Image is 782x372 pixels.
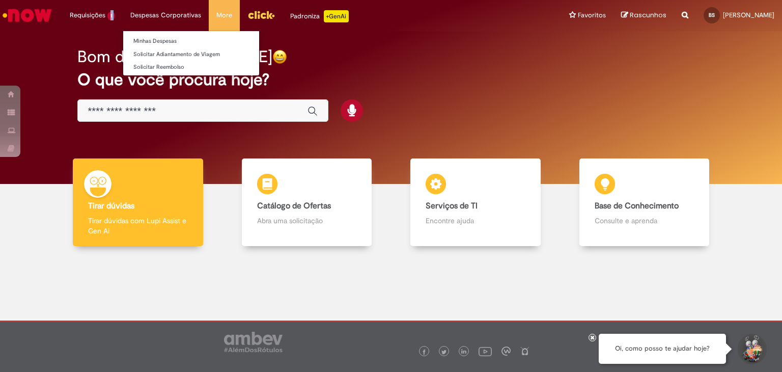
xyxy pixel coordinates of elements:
[479,344,492,358] img: logo_footer_youtube.png
[53,158,222,247] a: Tirar dúvidas Tirar dúvidas com Lupi Assist e Gen Ai
[441,350,446,355] img: logo_footer_twitter.png
[123,62,259,73] a: Solicitar Reembolso
[599,334,726,364] div: Oi, como posso te ajudar hoje?
[461,349,466,355] img: logo_footer_linkedin.png
[123,31,260,76] ul: Despesas Corporativas
[595,216,694,226] p: Consulte e aprenda
[709,12,715,18] span: BS
[578,10,606,20] span: Favoritos
[222,158,392,247] a: Catálogo de Ofertas Abra uma solicitação
[272,49,287,64] img: happy-face.png
[560,158,729,247] a: Base de Conhecimento Consulte e aprenda
[130,10,201,20] span: Despesas Corporativas
[520,347,529,356] img: logo_footer_naosei.png
[391,158,560,247] a: Serviços de TI Encontre ajuda
[224,332,283,352] img: logo_footer_ambev_rotulo_gray.png
[422,350,427,355] img: logo_footer_facebook.png
[290,10,349,22] div: Padroniza
[123,49,259,60] a: Solicitar Adiantamento de Viagem
[88,201,134,211] b: Tirar dúvidas
[247,7,275,22] img: click_logo_yellow_360x200.png
[77,48,272,66] h2: Bom dia, [PERSON_NAME]
[107,12,115,20] span: 1
[216,10,232,20] span: More
[324,10,349,22] p: +GenAi
[88,216,188,236] p: Tirar dúvidas com Lupi Assist e Gen Ai
[595,201,679,211] b: Base de Conhecimento
[1,5,53,25] img: ServiceNow
[621,11,666,20] a: Rascunhos
[77,71,705,89] h2: O que você procura hoje?
[123,36,259,47] a: Minhas Despesas
[501,347,511,356] img: logo_footer_workplace.png
[70,10,105,20] span: Requisições
[426,216,525,226] p: Encontre ajuda
[736,334,767,364] button: Iniciar Conversa de Suporte
[630,10,666,20] span: Rascunhos
[257,216,357,226] p: Abra uma solicitação
[257,201,331,211] b: Catálogo de Ofertas
[426,201,478,211] b: Serviços de TI
[723,11,774,19] span: [PERSON_NAME]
